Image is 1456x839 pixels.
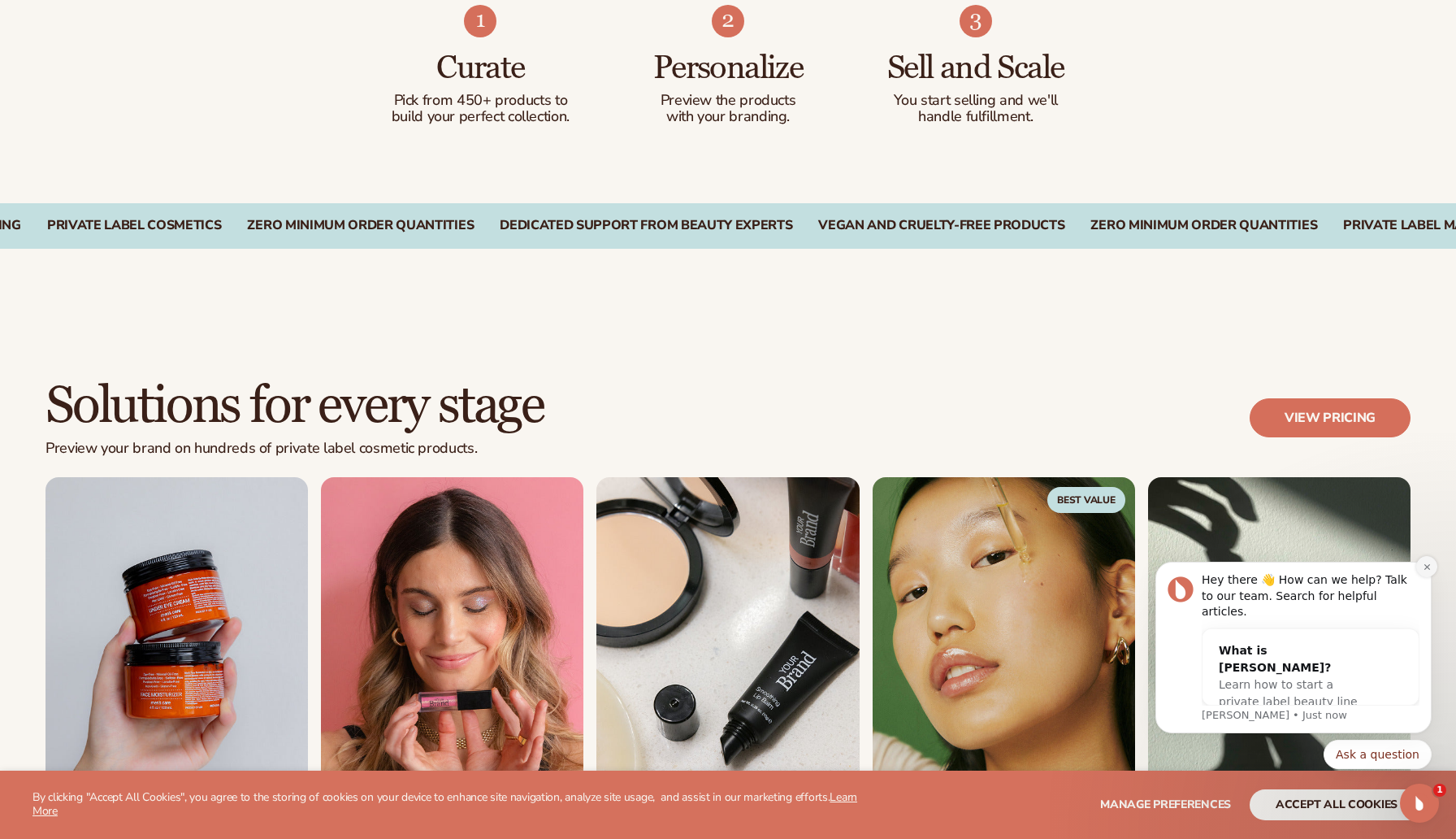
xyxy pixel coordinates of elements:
[1100,789,1231,820] button: Manage preferences
[960,5,992,37] img: Shopify Image 6
[1100,797,1231,812] span: Manage preferences
[712,5,744,37] img: Shopify Image 5
[1148,477,1410,813] img: Shopify Image 15
[32,791,882,819] p: By clicking "Accept All Cookies", you agree to the storing of cookies on your device to enhance s...
[637,50,820,86] h3: Personalize
[818,218,1064,233] div: Vegan and Cruelty-Free Products
[45,379,544,433] h2: Solutions for every stage
[45,477,308,813] img: Shopify Image 7
[884,109,1067,125] p: handle fulfillment.
[884,93,1067,109] p: You start selling and we'll
[1433,784,1446,797] span: 1
[32,789,857,819] a: Learn More
[1250,789,1423,820] button: accept all cookies
[1047,487,1125,513] span: Best Value
[321,477,583,813] img: Shopify Image 9
[389,50,572,86] h3: Curate
[873,477,1135,813] img: Shopify Image 13
[464,5,496,37] img: Shopify Image 4
[1250,398,1410,437] a: View pricing
[1131,524,1456,795] iframe: Intercom notifications message
[500,218,792,233] div: DEDICATED SUPPORT FROM BEAUTY EXPERTS
[884,50,1067,86] h3: Sell and Scale
[47,218,222,233] div: PRIVATE LABEL COSMETICS
[1090,218,1317,233] div: Zero Minimum Order Quantities
[637,109,820,125] p: with your branding.
[637,93,820,109] p: Preview the products
[596,477,859,813] img: Shopify Image 11
[1400,784,1439,823] iframe: Intercom live chat
[247,218,474,233] div: ZERO MINIMUM ORDER QUANTITIES
[45,440,544,458] p: Preview your brand on hundreds of private label cosmetic products.
[389,93,572,125] p: Pick from 450+ products to build your perfect collection.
